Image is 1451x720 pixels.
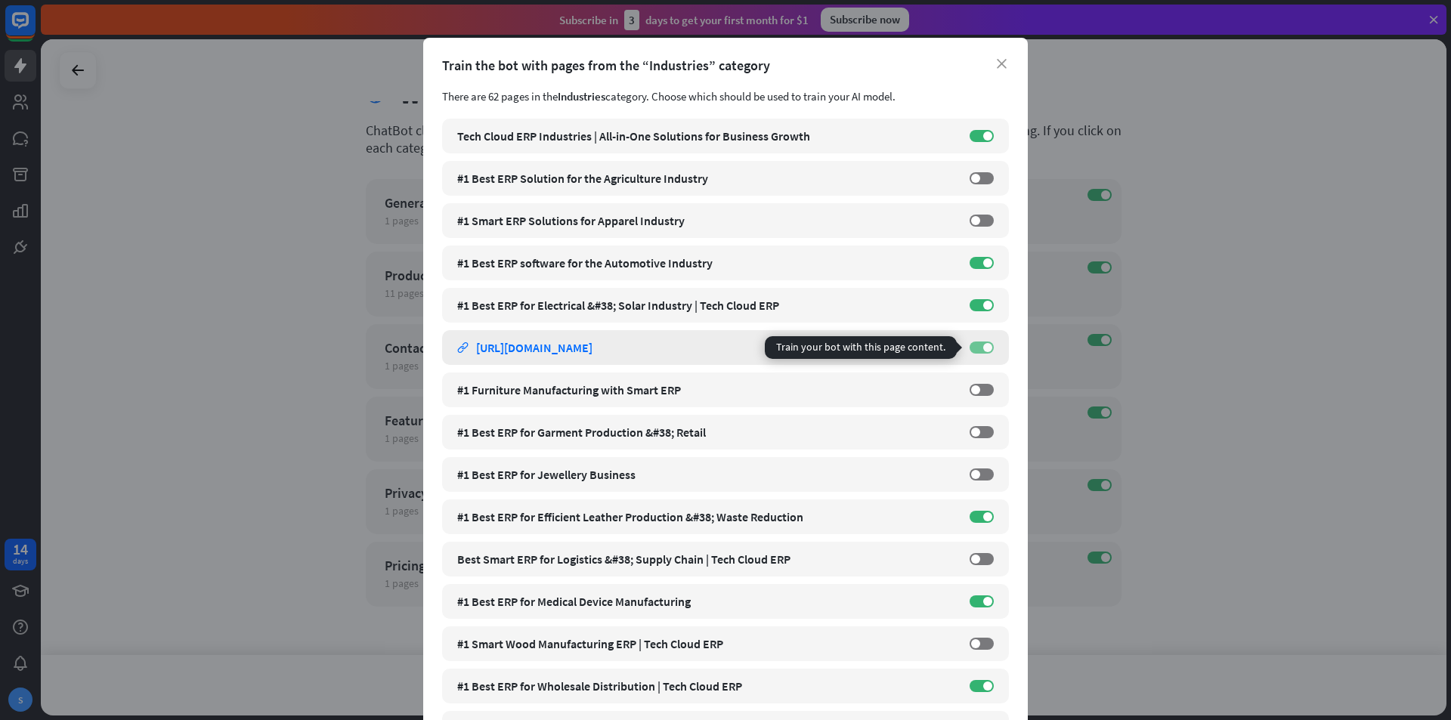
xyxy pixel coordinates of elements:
div: #1 Best ERP for Efficient Leather Production &#38; Waste Reduction [457,509,954,524]
div: #1 Best ERP for Electrical &#38; Solar Industry | Tech Cloud ERP [457,298,954,313]
div: #1 Best ERP for Garment Production &#38; Retail [457,425,954,440]
div: There are 62 pages in the category. Choose which should be used to train your AI model. [442,89,1009,104]
div: Tech Cloud ERP Industries | All-in-One Solutions for Business Growth [457,128,954,144]
div: #1 Smart ERP Solutions for Apparel Industry [457,213,954,228]
div: #1 Best ERP for Medical Device Manufacturing [457,594,954,609]
div: Train the bot with pages from the “Industries” category [442,57,1009,74]
i: link [457,342,469,354]
div: [URL][DOMAIN_NAME] [476,340,592,355]
div: #1 Best ERP Solution for the Agriculture Industry [457,171,954,186]
div: Best Smart ERP for Logistics &#38; Supply Chain | Tech Cloud ERP [457,552,954,567]
span: Industries [558,89,605,104]
div: #1 Best ERP for Jewellery Business [457,467,954,482]
a: link [URL][DOMAIN_NAME] [457,330,954,365]
button: Open LiveChat chat widget [12,6,57,51]
div: #1 Best ERP software for the Automotive Industry [457,255,954,270]
i: close [997,59,1007,69]
div: #1 Smart Wood Manufacturing ERP | Tech Cloud ERP [457,636,954,651]
div: #1 Furniture Manufacturing with Smart ERP [457,382,954,397]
